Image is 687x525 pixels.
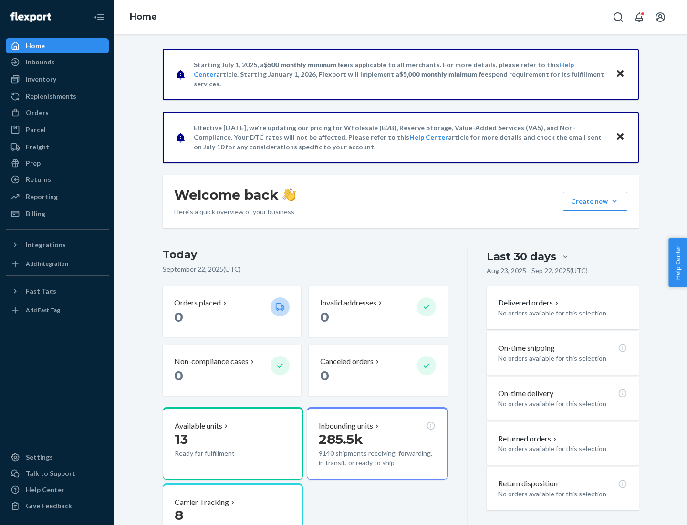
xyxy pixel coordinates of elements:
[6,466,109,481] a: Talk to Support
[264,61,348,69] span: $500 monthly minimum fee
[26,175,51,184] div: Returns
[614,130,626,144] button: Close
[122,3,165,31] ol: breadcrumbs
[174,309,183,325] span: 0
[26,158,41,168] div: Prep
[309,286,447,337] button: Invalid addresses 0
[6,283,109,299] button: Fast Tags
[6,54,109,70] a: Inbounds
[6,72,109,87] a: Inventory
[175,507,183,523] span: 8
[90,8,109,27] button: Close Navigation
[26,108,49,117] div: Orders
[26,57,55,67] div: Inbounds
[26,485,64,494] div: Help Center
[175,449,263,458] p: Ready for fulfillment
[26,452,53,462] div: Settings
[498,388,553,399] p: On-time delivery
[6,122,109,137] a: Parcel
[26,240,66,250] div: Integrations
[668,238,687,287] button: Help Center
[630,8,649,27] button: Open notifications
[6,303,109,318] a: Add Fast Tag
[498,343,555,354] p: On-time shipping
[6,89,109,104] a: Replenishments
[614,67,626,81] button: Close
[498,489,627,499] p: No orders available for this selection
[6,139,109,155] a: Freight
[26,74,56,84] div: Inventory
[309,345,447,396] button: Canceled orders 0
[498,444,627,453] p: No orders available for this selection
[6,206,109,221] a: Billing
[26,306,60,314] div: Add Fast Tag
[174,356,249,367] p: Non-compliance cases
[498,354,627,363] p: No orders available for this selection
[6,450,109,465] a: Settings
[319,420,373,431] p: Inbounding units
[6,237,109,252] button: Integrations
[320,297,376,308] p: Invalid addresses
[6,482,109,497] a: Help Center
[175,431,188,447] span: 13
[498,297,561,308] button: Delivered orders
[26,142,49,152] div: Freight
[6,256,109,272] a: Add Integration
[319,431,363,447] span: 285.5k
[6,172,109,187] a: Returns
[487,249,556,264] div: Last 30 days
[6,498,109,514] button: Give Feedback
[26,501,72,511] div: Give Feedback
[26,260,68,268] div: Add Integration
[26,192,58,201] div: Reporting
[174,297,221,308] p: Orders placed
[26,92,76,101] div: Replenishments
[163,407,303,480] button: Available units13Ready for fulfillment
[175,420,222,431] p: Available units
[498,433,559,444] button: Returned orders
[409,133,448,141] a: Help Center
[487,266,588,275] p: Aug 23, 2025 - Sep 22, 2025 ( UTC )
[194,60,606,89] p: Starting July 1, 2025, a is applicable to all merchants. For more details, please refer to this a...
[6,38,109,53] a: Home
[563,192,627,211] button: Create new
[26,469,75,478] div: Talk to Support
[498,399,627,409] p: No orders available for this selection
[175,497,229,508] p: Carrier Tracking
[26,286,56,296] div: Fast Tags
[498,308,627,318] p: No orders available for this selection
[6,189,109,204] a: Reporting
[320,367,329,384] span: 0
[320,356,374,367] p: Canceled orders
[174,186,296,203] h1: Welcome back
[307,407,447,480] button: Inbounding units285.5k9140 shipments receiving, forwarding, in transit, or ready to ship
[26,41,45,51] div: Home
[130,11,157,22] a: Home
[194,123,606,152] p: Effective [DATE], we're updating our pricing for Wholesale (B2B), Reserve Storage, Value-Added Se...
[319,449,435,468] p: 9140 shipments receiving, forwarding, in transit, or ready to ship
[282,188,296,201] img: hand-wave emoji
[320,309,329,325] span: 0
[651,8,670,27] button: Open account menu
[26,125,46,135] div: Parcel
[6,105,109,120] a: Orders
[163,247,448,262] h3: Today
[174,367,183,384] span: 0
[399,70,489,78] span: $5,000 monthly minimum fee
[498,478,558,489] p: Return disposition
[163,345,301,396] button: Non-compliance cases 0
[26,209,45,219] div: Billing
[6,156,109,171] a: Prep
[163,264,448,274] p: September 22, 2025 ( UTC )
[609,8,628,27] button: Open Search Box
[10,12,51,22] img: Flexport logo
[174,207,296,217] p: Here’s a quick overview of your business
[163,286,301,337] button: Orders placed 0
